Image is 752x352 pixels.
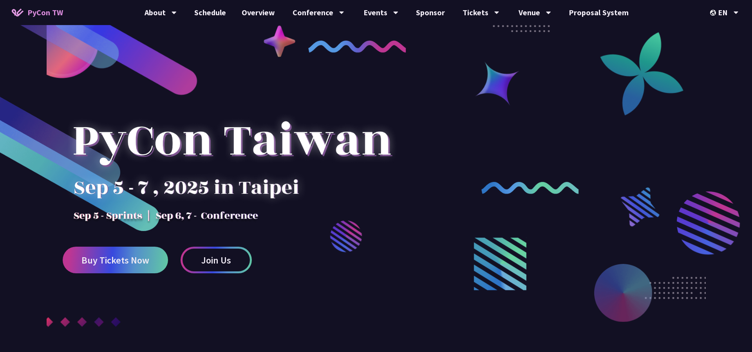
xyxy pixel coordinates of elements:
a: Join Us [181,247,252,273]
img: curly-1.ebdbada.png [308,40,406,52]
a: PyCon TW [4,3,71,22]
span: Join Us [201,255,231,265]
span: Buy Tickets Now [81,255,149,265]
span: PyCon TW [27,7,63,18]
img: Locale Icon [710,10,718,16]
img: Home icon of PyCon TW 2025 [12,9,23,16]
a: Buy Tickets Now [63,247,168,273]
img: curly-2.e802c9f.png [481,182,579,194]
